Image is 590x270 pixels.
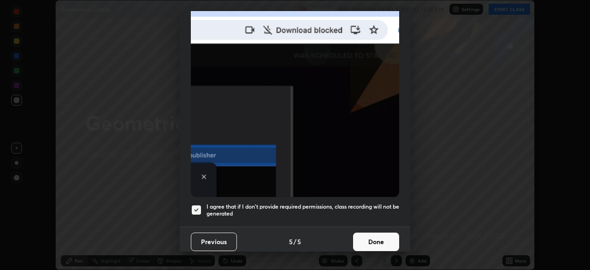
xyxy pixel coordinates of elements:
[297,237,301,246] h4: 5
[353,233,399,251] button: Done
[206,203,399,217] h5: I agree that if I don't provide required permissions, class recording will not be generated
[289,237,293,246] h4: 5
[294,237,296,246] h4: /
[191,233,237,251] button: Previous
